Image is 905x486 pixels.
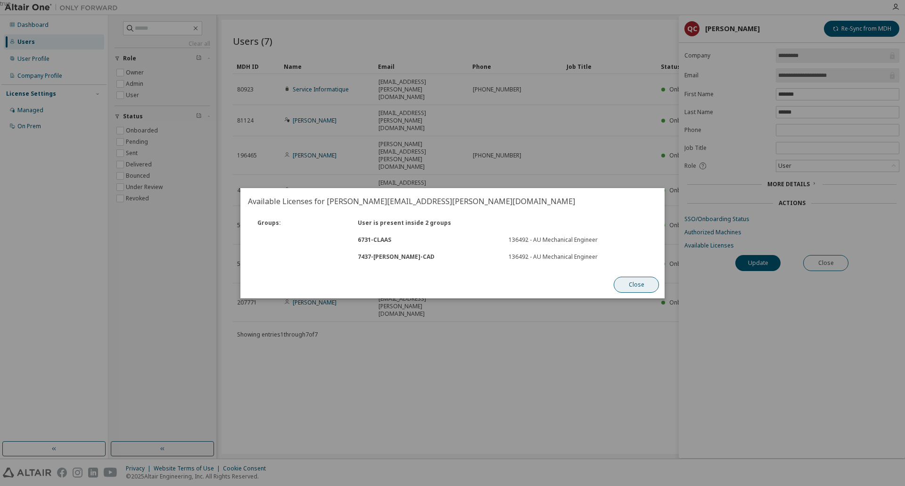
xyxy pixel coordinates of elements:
div: 7437 - [PERSON_NAME]-CAD [352,253,503,261]
div: User is present inside 2 groups [352,219,503,227]
h2: Available Licenses for [PERSON_NAME][EMAIL_ADDRESS][PERSON_NAME][DOMAIN_NAME] [240,188,665,214]
div: 136492 - AU Mechanical Engineer [509,253,648,261]
div: 136492 - AU Mechanical Engineer [509,236,648,244]
div: 6731 - CLAAS [352,236,503,244]
button: Close [614,277,659,293]
div: Groups : [252,219,352,227]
